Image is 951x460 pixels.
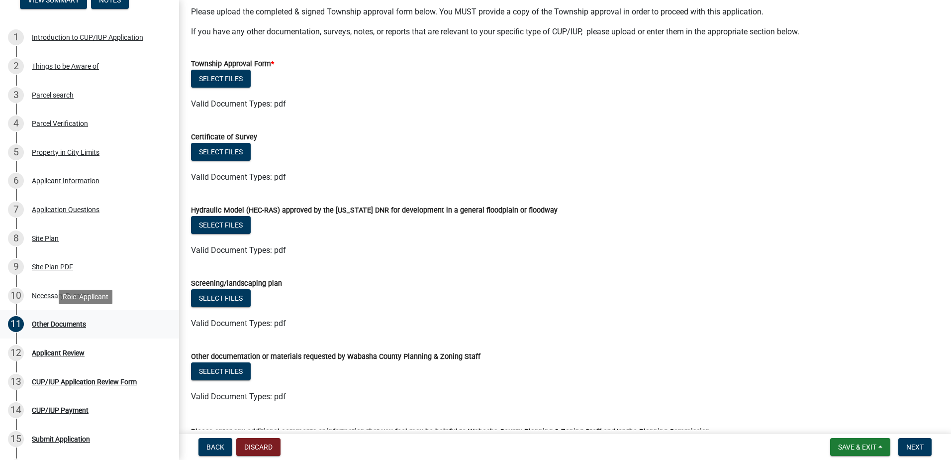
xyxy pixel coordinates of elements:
button: Select files [191,289,251,307]
button: Back [198,438,232,456]
div: 5 [8,144,24,160]
span: Next [906,443,924,451]
div: Necessary Permits [32,292,90,299]
span: Valid Document Types: pdf [191,392,286,401]
div: Parcel search [32,92,74,99]
div: 6 [8,173,24,189]
label: Screening/landscaping plan [191,280,282,287]
label: Other documentation or materials requested by Wabasha County Planning & Zoning Staff [191,353,480,360]
span: Save & Exit [838,443,876,451]
button: Next [898,438,932,456]
div: 4 [8,115,24,131]
span: Valid Document Types: pdf [191,172,286,182]
div: Application Questions [32,206,99,213]
div: Submit Application [32,436,90,443]
div: CUP/IUP Payment [32,407,89,414]
p: If you have any other documentation, surveys, notes, or reports that are relevant to your specifi... [191,26,939,38]
div: 3 [8,87,24,103]
span: Valid Document Types: pdf [191,99,286,109]
div: 12 [8,345,24,361]
button: Select files [191,143,251,161]
div: Things to be Aware of [32,63,99,70]
div: Property in City Limits [32,149,99,156]
div: 13 [8,374,24,390]
label: Please enter any additional comments or information that you feel may be helpful to Wabasha Count... [191,429,710,436]
div: Site Plan [32,235,59,242]
div: Parcel Verification [32,120,88,127]
div: Applicant Information [32,177,99,184]
div: 11 [8,316,24,332]
div: Other Documents [32,321,86,328]
label: Certificate of Survey [191,134,257,141]
span: Back [206,443,224,451]
div: CUP/IUP Application Review Form [32,378,137,385]
button: Discard [236,438,281,456]
div: Introduction to CUP/IUP Application [32,34,143,41]
div: 14 [8,402,24,418]
div: 2 [8,58,24,74]
button: Save & Exit [830,438,890,456]
div: Role: Applicant [59,290,112,304]
div: Site Plan PDF [32,263,73,270]
div: 15 [8,431,24,447]
p: Please upload the completed & signed Township approval form below. You MUST provide a copy of the... [191,6,939,18]
div: 10 [8,288,24,304]
div: 9 [8,259,24,275]
div: 7 [8,202,24,218]
div: Applicant Review [32,349,85,356]
label: Hydraulic Model (HEC-RAS) approved by the [US_STATE] DNR for development in a general floodplain ... [191,207,558,214]
label: Township Approval Form [191,61,274,68]
div: 1 [8,29,24,45]
button: Select files [191,216,251,234]
span: Valid Document Types: pdf [191,245,286,255]
button: Select files [191,70,251,88]
span: Valid Document Types: pdf [191,319,286,328]
button: Select files [191,362,251,380]
div: 8 [8,230,24,246]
